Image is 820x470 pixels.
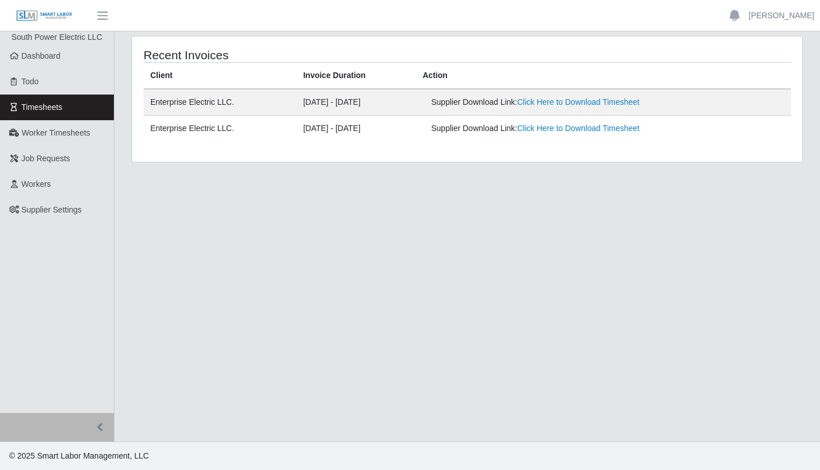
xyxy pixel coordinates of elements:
span: Dashboard [22,51,61,60]
td: [DATE] - [DATE] [296,89,416,116]
span: Job Requests [22,154,71,163]
a: [PERSON_NAME] [749,10,814,22]
span: Todo [22,77,39,86]
span: South Power Electric LLC [11,32,102,42]
img: SLM Logo [16,10,73,22]
th: Action [416,63,791,89]
a: Click Here to Download Timesheet [517,97,639,107]
span: Timesheets [22,103,63,112]
div: Supplier Download Link: [431,122,655,134]
td: Enterprise Electric LLC. [143,89,296,116]
a: Click Here to Download Timesheet [517,124,639,133]
td: Enterprise Electric LLC. [143,116,296,142]
th: Invoice Duration [296,63,416,89]
span: Workers [22,179,51,189]
th: Client [143,63,296,89]
div: Supplier Download Link: [431,96,655,108]
span: Supplier Settings [22,205,82,214]
td: [DATE] - [DATE] [296,116,416,142]
h4: Recent Invoices [143,48,403,62]
span: Worker Timesheets [22,128,90,137]
span: © 2025 Smart Labor Management, LLC [9,451,149,460]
